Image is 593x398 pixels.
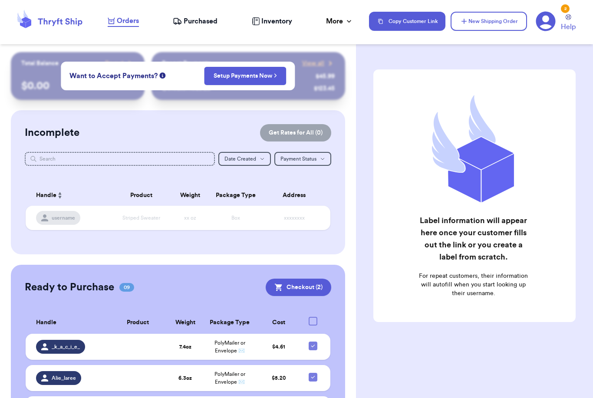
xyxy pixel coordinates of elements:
div: 2 [561,4,570,13]
button: Sort ascending [56,190,63,201]
span: View all [302,59,324,68]
span: $ 5.20 [272,375,286,381]
strong: 6.3 oz [178,375,192,381]
span: Striped Sweater [122,215,160,220]
a: Help [561,14,576,32]
th: Product [109,312,168,334]
th: Package Type [203,312,257,334]
a: Inventory [252,16,292,26]
button: Payment Status [274,152,331,166]
span: xx oz [184,215,196,220]
span: Alie_laree [52,375,76,382]
th: Weight [172,185,208,206]
th: Product [111,185,171,206]
strong: 7.4 oz [179,344,191,349]
a: 2 [536,11,556,31]
span: Handle [36,191,56,200]
th: Weight [168,312,203,334]
span: Orders [117,16,139,26]
a: Payout [105,59,134,68]
span: Want to Accept Payments? [69,71,158,81]
span: Purchased [184,16,217,26]
th: Package Type [208,185,263,206]
span: Handle [36,318,56,327]
span: Box [231,215,240,220]
p: Total Balance [21,59,59,68]
span: $ 4.61 [272,344,285,349]
p: $ 0.00 [21,79,134,93]
div: More [326,16,353,26]
span: username [52,214,75,221]
a: Purchased [173,16,217,26]
span: _k_a_c_i_e_ [52,343,80,350]
input: Search [25,152,215,166]
div: $ 123.45 [314,84,335,93]
span: Date Created [224,156,256,161]
h2: Label information will appear here once your customer fills out the link or you create a label fr... [418,214,530,263]
h2: Incomplete [25,126,79,140]
span: PolyMailer or Envelope ✉️ [214,340,245,353]
div: $ 45.99 [316,72,335,81]
a: Setup Payments Now [214,72,277,80]
a: Orders [108,16,139,27]
button: Checkout (2) [266,279,331,296]
th: Cost [257,312,301,334]
p: For repeat customers, their information will autofill when you start looking up their username. [418,272,530,298]
button: Copy Customer Link [369,12,445,31]
a: View all [302,59,335,68]
button: Get Rates for All (0) [260,124,331,141]
span: Payment Status [280,156,316,161]
span: Help [561,22,576,32]
button: Date Created [218,152,271,166]
span: Inventory [261,16,292,26]
span: xxxxxxxx [284,215,305,220]
span: 09 [119,283,134,292]
p: Recent Payments [162,59,210,68]
th: Address [263,185,330,206]
button: Setup Payments Now [204,67,287,85]
span: PolyMailer or Envelope ✉️ [214,372,245,385]
button: New Shipping Order [451,12,527,31]
h2: Ready to Purchase [25,280,114,294]
span: Payout [105,59,124,68]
